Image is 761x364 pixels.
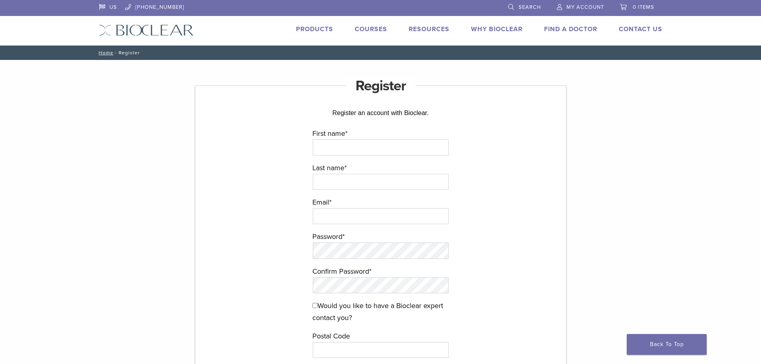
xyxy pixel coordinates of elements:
a: Back To Top [627,334,707,355]
img: Bioclear [99,24,194,36]
label: Password [312,231,449,243]
label: Email [312,196,449,208]
span: Search [519,4,541,10]
span: / [113,51,119,55]
label: Confirm Password [312,265,449,277]
a: Resources [409,25,449,33]
label: Postal Code [312,330,449,342]
a: Products [296,25,333,33]
a: Contact Us [619,25,662,33]
label: First name [312,127,449,139]
div: Register an account with Bioclear. [261,99,500,127]
a: Courses [355,25,387,33]
a: Why Bioclear [471,25,523,33]
label: Last name [312,162,449,174]
input: Would you like to have a Bioclear expert contact you? [312,303,318,308]
a: Home [96,50,113,56]
nav: Register [93,46,668,60]
a: Find A Doctor [544,25,597,33]
label: Would you like to have a Bioclear expert contact you? [312,300,449,324]
span: My Account [566,4,604,10]
h1: Register [346,76,415,95]
span: 0 items [633,4,654,10]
